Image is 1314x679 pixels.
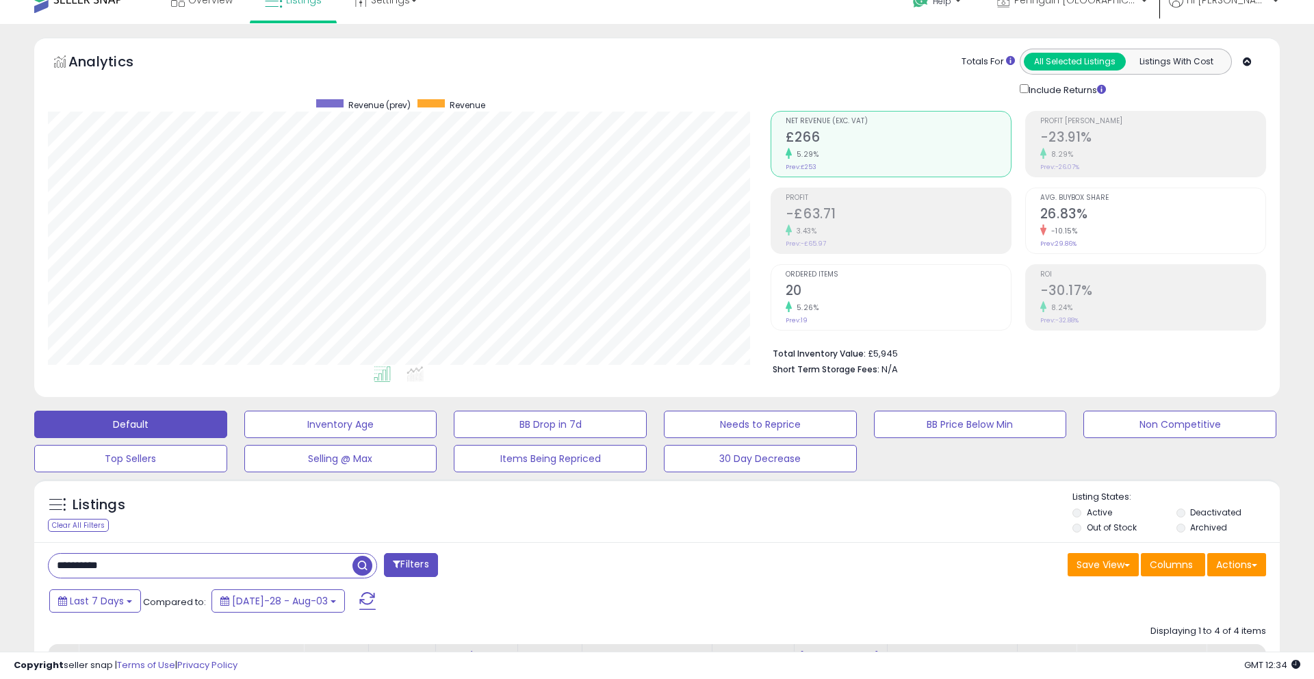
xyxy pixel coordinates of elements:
[1040,194,1265,202] span: Avg. Buybox Share
[1072,491,1279,504] p: Listing States:
[374,650,430,664] div: Fulfillment
[786,194,1011,202] span: Profit
[1190,507,1241,518] label: Deactivated
[384,553,437,577] button: Filters
[1087,507,1112,518] label: Active
[792,149,819,159] small: 5.29%
[14,658,64,671] strong: Copyright
[773,348,866,359] b: Total Inventory Value:
[893,650,1012,664] div: Markup on Cost
[773,363,879,375] b: Short Term Storage Fees:
[786,163,816,171] small: Prev: £253
[1068,553,1139,576] button: Save View
[84,650,298,664] div: Title
[1150,625,1266,638] div: Displaying 1 to 4 of 4 items
[1141,553,1205,576] button: Columns
[524,650,576,678] div: Fulfillment Cost
[70,594,124,608] span: Last 7 Days
[1082,650,1200,664] div: Listed Price
[962,55,1015,68] div: Totals For
[588,650,706,664] div: Amazon Fees
[1040,271,1265,279] span: ROI
[48,519,109,532] div: Clear All Filters
[1040,283,1265,301] h2: -30.17%
[454,445,647,472] button: Items Being Repriced
[786,129,1011,148] h2: £266
[881,363,898,376] span: N/A
[68,52,160,75] h5: Analytics
[792,226,817,236] small: 3.43%
[450,99,485,111] span: Revenue
[1023,650,1070,678] div: Fulfillable Quantity
[117,658,175,671] a: Terms of Use
[1040,206,1265,225] h2: 26.83%
[792,303,819,313] small: 5.26%
[211,589,345,613] button: [DATE]-28 - Aug-03
[177,658,237,671] a: Privacy Policy
[1150,558,1193,572] span: Columns
[664,411,857,438] button: Needs to Reprice
[441,650,512,678] div: Cost (Exc. VAT)
[786,283,1011,301] h2: 20
[244,445,437,472] button: Selling @ Max
[348,99,411,111] span: Revenue (prev)
[786,316,808,324] small: Prev: 19
[1046,226,1078,236] small: -10.15%
[49,589,141,613] button: Last 7 Days
[309,650,363,664] div: Repricing
[34,445,227,472] button: Top Sellers
[1040,316,1079,324] small: Prev: -32.88%
[1024,53,1126,71] button: All Selected Listings
[1207,553,1266,576] button: Actions
[800,650,881,664] div: [PERSON_NAME]
[1190,522,1227,533] label: Archived
[1040,163,1079,171] small: Prev: -26.07%
[143,595,206,608] span: Compared to:
[1244,658,1300,671] span: 2025-08-11 12:34 GMT
[786,240,826,248] small: Prev: -£65.97
[1009,81,1122,97] div: Include Returns
[34,411,227,438] button: Default
[874,411,1067,438] button: BB Price Below Min
[1046,149,1074,159] small: 8.29%
[1040,118,1265,125] span: Profit [PERSON_NAME]
[786,118,1011,125] span: Net Revenue (Exc. VAT)
[786,206,1011,225] h2: -£63.71
[1087,522,1137,533] label: Out of Stock
[244,411,437,438] button: Inventory Age
[232,594,328,608] span: [DATE]-28 - Aug-03
[718,650,788,664] div: Min Price
[1083,411,1276,438] button: Non Competitive
[73,496,125,515] h5: Listings
[786,271,1011,279] span: Ordered Items
[454,411,647,438] button: BB Drop in 7d
[14,659,237,672] div: seller snap | |
[1046,303,1073,313] small: 8.24%
[773,344,1256,361] li: £5,945
[664,445,857,472] button: 30 Day Decrease
[1040,240,1077,248] small: Prev: 29.86%
[1040,129,1265,148] h2: -23.91%
[1125,53,1227,71] button: Listings With Cost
